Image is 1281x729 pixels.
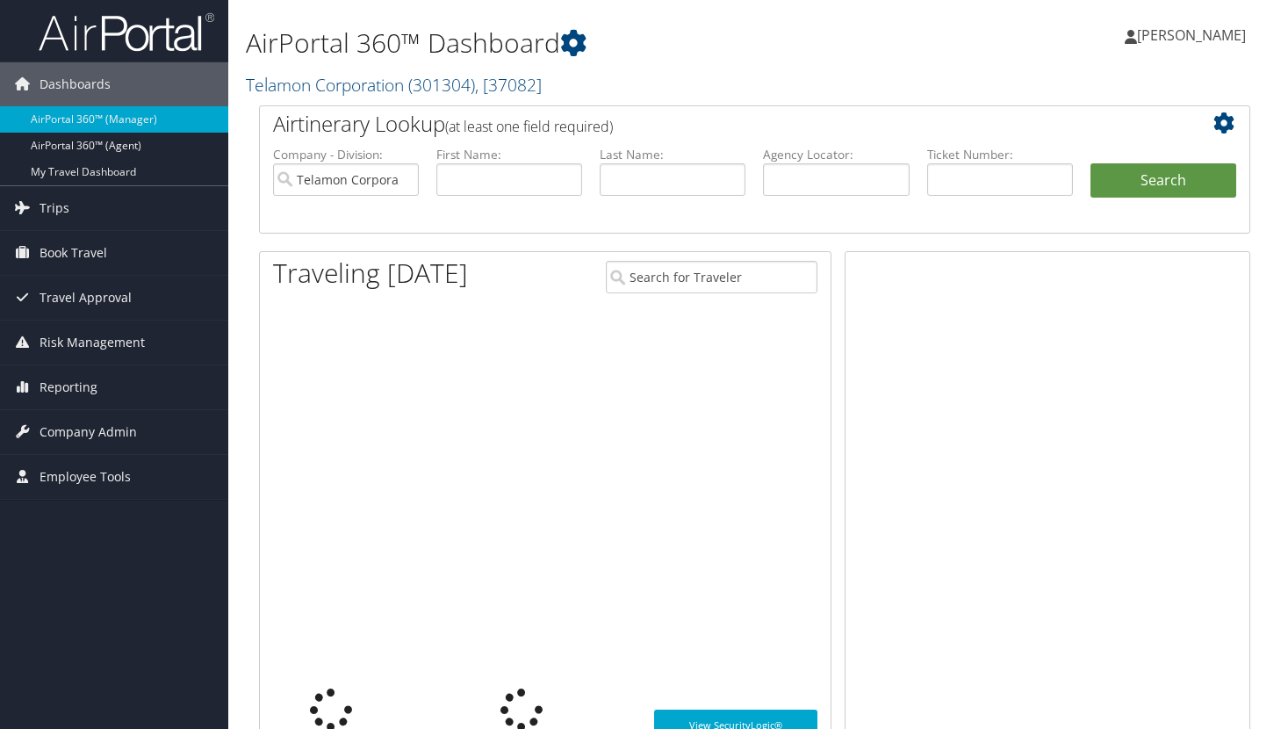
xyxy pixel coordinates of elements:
span: , [ 37082 ] [475,73,542,97]
span: Dashboards [40,62,111,106]
span: Book Travel [40,231,107,275]
span: ( 301304 ) [408,73,475,97]
span: Employee Tools [40,455,131,499]
label: Agency Locator: [763,146,909,163]
span: [PERSON_NAME] [1137,25,1246,45]
h1: Traveling [DATE] [273,255,468,292]
button: Search [1090,163,1236,198]
span: Reporting [40,365,97,409]
span: Trips [40,186,69,230]
span: Company Admin [40,410,137,454]
a: [PERSON_NAME] [1125,9,1263,61]
span: (at least one field required) [445,117,613,136]
label: Company - Division: [273,146,419,163]
label: First Name: [436,146,582,163]
h2: Airtinerary Lookup [273,109,1154,139]
span: Travel Approval [40,276,132,320]
span: Risk Management [40,321,145,364]
h1: AirPortal 360™ Dashboard [246,25,925,61]
label: Last Name: [600,146,745,163]
label: Ticket Number: [927,146,1073,163]
a: Telamon Corporation [246,73,542,97]
input: Search for Traveler [606,261,817,293]
img: airportal-logo.png [39,11,214,53]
